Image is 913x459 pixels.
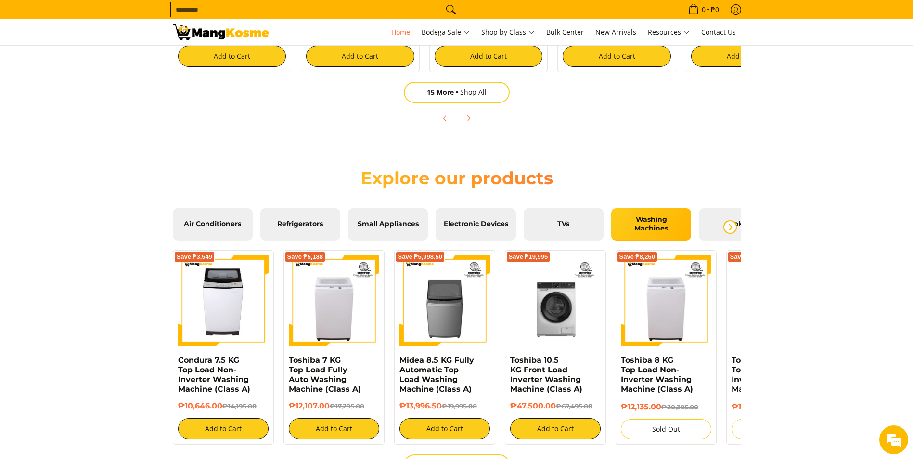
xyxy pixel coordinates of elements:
[178,46,286,67] button: Add to Cart
[442,402,477,410] del: ₱19,995.00
[476,19,540,45] a: Shop by Class
[732,419,822,439] button: Sold Out
[398,254,443,260] span: Save ₱5,998.50
[289,401,379,411] h6: ₱12,107.00
[279,19,741,45] nav: Main Menu
[399,255,490,346] img: Midea 8.5 KG Fully Automatic Top Load Washing Machine (Class A)
[563,46,671,67] button: Add to Cart
[700,6,707,13] span: 0
[436,208,515,241] a: Electronic Devices
[481,26,535,38] span: Shop by Class
[510,401,601,411] h6: ₱47,500.00
[260,208,340,241] a: Refrigerators
[691,46,799,67] button: Add to Cart
[287,254,323,260] span: Save ₱5,188
[618,216,684,232] span: Washing Machines
[524,208,604,241] a: TVs
[510,255,601,346] img: Toshiba 10.5 KG Front Load Inverter Washing Machine (Class A)
[178,401,269,411] h6: ₱10,646.00
[178,356,250,394] a: Condura 7.5 KG Top Load Non-Inverter Washing Machine (Class A)
[399,401,490,411] h6: ₱13,996.50
[621,402,711,412] h6: ₱12,135.00
[546,27,584,37] span: Bulk Center
[732,255,822,346] img: Toshiba 9 KG Top Load Non-Inverter Washing Machine (Class A)
[685,4,722,15] span: •
[510,356,582,394] a: Toshiba 10.5 KG Front Load Inverter Washing Machine (Class A)
[427,88,460,97] span: 15 More
[531,220,596,229] span: TVs
[643,19,694,45] a: Resources
[222,402,257,410] del: ₱14,195.00
[435,46,543,67] button: Add to Cart
[509,254,548,260] span: Save ₱19,995
[621,419,711,439] button: Sold Out
[56,121,133,218] span: We're online!
[306,46,414,67] button: Add to Cart
[443,220,508,229] span: Electronic Devices
[268,220,333,229] span: Refrigerators
[404,82,510,103] a: 15 MoreShop All
[289,255,379,346] img: Toshiba 7 KG Top Load Fully Auto Washing Machine (Class A)
[443,2,459,17] button: Search
[399,356,474,394] a: Midea 8.5 KG Fully Automatic Top Load Washing Machine (Class A)
[621,356,693,394] a: Toshiba 8 KG Top Load Non-Inverter Washing Machine (Class A)
[619,254,656,260] span: Save ₱8,260
[611,208,691,241] a: Washing Machines
[730,254,778,260] span: Save ₱10,888.50
[422,26,470,38] span: Bodega Sale
[595,27,636,37] span: New Arrivals
[386,19,415,45] a: Home
[317,167,596,189] h2: Explore our products
[732,402,822,412] h6: ₱13,506.50
[417,19,475,45] a: Bodega Sale
[289,418,379,439] button: Add to Cart
[648,26,690,38] span: Resources
[158,5,181,28] div: Minimize live chat window
[699,208,779,241] a: Cookers
[661,403,698,411] del: ₱20,395.00
[289,356,361,394] a: Toshiba 7 KG Top Load Fully Auto Washing Machine (Class A)
[348,208,428,241] a: Small Appliances
[391,27,410,37] span: Home
[621,255,711,346] img: Toshiba 8 KG Top Load Non-Inverter Washing Machine (Class A)
[709,6,720,13] span: ₱0
[330,402,364,410] del: ₱17,295.00
[706,220,772,229] span: Cookers
[173,24,269,40] img: Mang Kosme: Your Home Appliances Warehouse Sale Partner!
[5,263,183,296] textarea: Type your message and hit 'Enter'
[591,19,641,45] a: New Arrivals
[180,220,245,229] span: Air Conditioners
[178,418,269,439] button: Add to Cart
[510,418,601,439] button: Add to Cart
[458,108,479,129] button: Next
[177,254,213,260] span: Save ₱3,549
[556,402,592,410] del: ₱67,495.00
[720,217,741,238] button: Next
[701,27,736,37] span: Contact Us
[696,19,741,45] a: Contact Us
[541,19,589,45] a: Bulk Center
[732,356,804,394] a: Toshiba 9 KG Top Load Non-Inverter Washing Machine (Class A)
[173,208,253,241] a: Air Conditioners
[355,220,421,229] span: Small Appliances
[50,54,162,66] div: Chat with us now
[399,418,490,439] button: Add to Cart
[435,108,456,129] button: Previous
[180,255,265,346] img: condura-7.5kg-topload-non-inverter-washing-machine-class-c-full-view-mang-kosme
